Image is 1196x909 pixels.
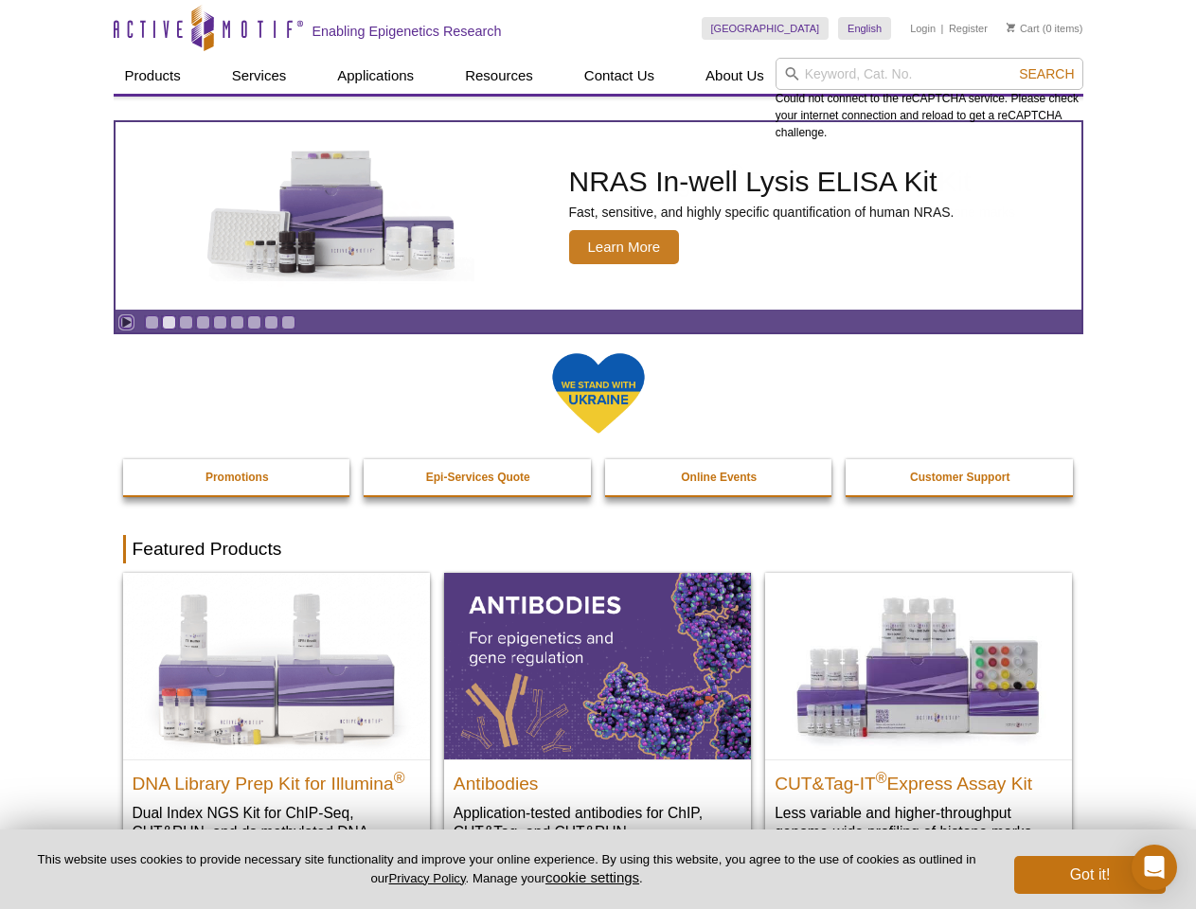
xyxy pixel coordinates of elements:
[545,869,639,885] button: cookie settings
[326,58,425,94] a: Applications
[569,204,955,221] p: Fast, sensitive, and highly specific quantification of human NRAS.
[312,23,502,40] h2: Enabling Epigenetics Research
[116,122,1081,310] article: NRAS In-well Lysis ELISA Kit
[123,573,430,758] img: DNA Library Prep Kit for Illumina
[444,573,751,758] img: All Antibodies
[264,315,278,330] a: Go to slide 8
[454,803,741,842] p: Application-tested antibodies for ChIP, CUT&Tag, and CUT&RUN.
[702,17,830,40] a: [GEOGRAPHIC_DATA]
[694,58,776,94] a: About Us
[190,151,474,281] img: NRAS In-well Lysis ELISA Kit
[123,573,430,879] a: DNA Library Prep Kit for Illumina DNA Library Prep Kit for Illumina® Dual Index NGS Kit for ChIP-...
[846,459,1075,495] a: Customer Support
[776,58,1083,90] input: Keyword, Cat. No.
[1007,22,1040,35] a: Cart
[1019,66,1074,81] span: Search
[205,471,269,484] strong: Promotions
[221,58,298,94] a: Services
[551,351,646,436] img: We Stand With Ukraine
[196,315,210,330] a: Go to slide 4
[765,573,1072,758] img: CUT&Tag-IT® Express Assay Kit
[123,459,352,495] a: Promotions
[775,803,1062,842] p: Less variable and higher-throughput genome-wide profiling of histone marks​.
[247,315,261,330] a: Go to slide 7
[941,17,944,40] li: |
[776,58,1083,141] div: Could not connect to the reCAPTCHA service. Please check your internet connection and reload to g...
[114,58,192,94] a: Products
[133,765,420,793] h2: DNA Library Prep Kit for Illumina
[569,230,680,264] span: Learn More
[569,168,955,196] h2: NRAS In-well Lysis ELISA Kit
[681,471,757,484] strong: Online Events
[910,22,936,35] a: Login
[1014,856,1166,894] button: Got it!
[838,17,891,40] a: English
[230,315,244,330] a: Go to slide 6
[179,315,193,330] a: Go to slide 3
[116,122,1081,310] a: NRAS In-well Lysis ELISA Kit NRAS In-well Lysis ELISA Kit Fast, sensitive, and highly specific qu...
[123,535,1074,563] h2: Featured Products
[775,765,1062,793] h2: CUT&Tag-IT Express Assay Kit
[388,871,465,885] a: Privacy Policy
[454,58,544,94] a: Resources
[119,315,134,330] a: Toggle autoplay
[145,315,159,330] a: Go to slide 1
[605,459,834,495] a: Online Events
[765,573,1072,860] a: CUT&Tag-IT® Express Assay Kit CUT&Tag-IT®Express Assay Kit Less variable and higher-throughput ge...
[364,459,593,495] a: Epi-Services Quote
[910,471,1009,484] strong: Customer Support
[1007,17,1083,40] li: (0 items)
[1013,65,1080,82] button: Search
[444,573,751,860] a: All Antibodies Antibodies Application-tested antibodies for ChIP, CUT&Tag, and CUT&RUN.
[1007,23,1015,32] img: Your Cart
[281,315,295,330] a: Go to slide 9
[876,769,887,785] sup: ®
[30,851,983,887] p: This website uses cookies to provide necessary site functionality and improve your online experie...
[426,471,530,484] strong: Epi-Services Quote
[949,22,988,35] a: Register
[162,315,176,330] a: Go to slide 2
[1132,845,1177,890] div: Open Intercom Messenger
[394,769,405,785] sup: ®
[454,765,741,793] h2: Antibodies
[133,803,420,861] p: Dual Index NGS Kit for ChIP-Seq, CUT&RUN, and ds methylated DNA assays.
[573,58,666,94] a: Contact Us
[213,315,227,330] a: Go to slide 5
